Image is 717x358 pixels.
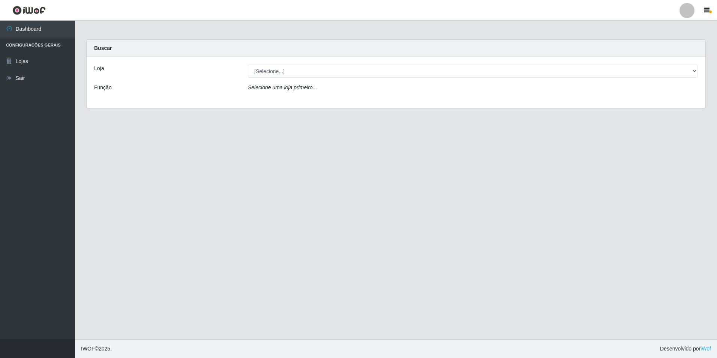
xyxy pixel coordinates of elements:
img: CoreUI Logo [12,6,46,15]
strong: Buscar [94,45,112,51]
label: Loja [94,65,104,72]
span: © 2025 . [81,345,112,353]
i: Selecione uma loja primeiro... [248,84,317,90]
a: iWof [700,346,711,352]
span: IWOF [81,346,95,352]
span: Desenvolvido por [660,345,711,353]
label: Função [94,84,112,92]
